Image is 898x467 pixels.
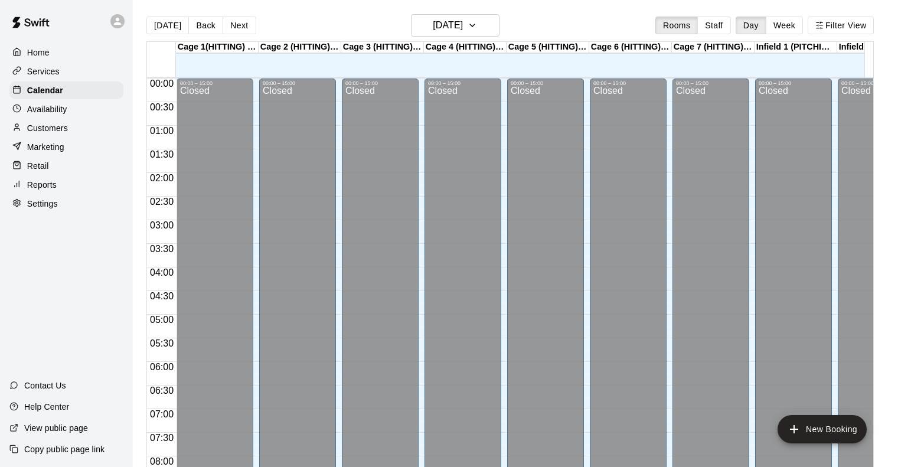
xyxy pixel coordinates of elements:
[697,17,731,34] button: Staff
[180,80,250,86] div: 00:00 – 15:00
[146,17,189,34] button: [DATE]
[589,42,672,53] div: Cage 6 (HITTING) - TBK
[147,79,177,89] span: 00:00
[655,17,698,34] button: Rooms
[27,179,57,191] p: Reports
[345,80,415,86] div: 00:00 – 15:00
[759,80,828,86] div: 00:00 – 15:00
[9,138,123,156] a: Marketing
[263,80,332,86] div: 00:00 – 15:00
[147,362,177,372] span: 06:00
[593,80,663,86] div: 00:00 – 15:00
[9,157,123,175] a: Retail
[341,42,424,53] div: Cage 3 (HITTING) - TBK
[147,386,177,396] span: 06:30
[24,443,105,455] p: Copy public page link
[24,380,66,391] p: Contact Us
[755,42,837,53] div: Infield 1 (PITCHING) - TBK
[27,47,50,58] p: Home
[27,160,49,172] p: Retail
[24,401,69,413] p: Help Center
[766,17,803,34] button: Week
[147,102,177,112] span: 00:30
[424,42,507,53] div: Cage 4 (HITTING) - TBK
[9,81,123,99] a: Calendar
[147,126,177,136] span: 01:00
[9,100,123,118] a: Availability
[808,17,874,34] button: Filter View
[223,17,256,34] button: Next
[24,422,88,434] p: View public page
[147,149,177,159] span: 01:30
[147,197,177,207] span: 02:30
[9,63,123,80] a: Services
[147,315,177,325] span: 05:00
[147,220,177,230] span: 03:00
[147,338,177,348] span: 05:30
[27,84,63,96] p: Calendar
[27,141,64,153] p: Marketing
[507,42,589,53] div: Cage 5 (HITTING) - TBK
[428,80,498,86] div: 00:00 – 15:00
[672,42,755,53] div: Cage 7 (HITTING) - TBK
[9,176,123,194] a: Reports
[9,195,123,213] a: Settings
[9,44,123,61] a: Home
[411,14,499,37] button: [DATE]
[676,80,746,86] div: 00:00 – 15:00
[9,119,123,137] a: Customers
[27,122,68,134] p: Customers
[27,198,58,210] p: Settings
[511,80,580,86] div: 00:00 – 15:00
[27,66,60,77] p: Services
[147,173,177,183] span: 02:00
[433,17,463,34] h6: [DATE]
[736,17,766,34] button: Day
[147,244,177,254] span: 03:30
[147,267,177,277] span: 04:00
[147,409,177,419] span: 07:00
[147,456,177,466] span: 08:00
[259,42,341,53] div: Cage 2 (HITTING)- Hit Trax - TBK
[147,291,177,301] span: 04:30
[188,17,223,34] button: Back
[27,103,67,115] p: Availability
[778,415,867,443] button: add
[176,42,259,53] div: Cage 1(HITTING) - Hit Trax - TBK
[147,433,177,443] span: 07:30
